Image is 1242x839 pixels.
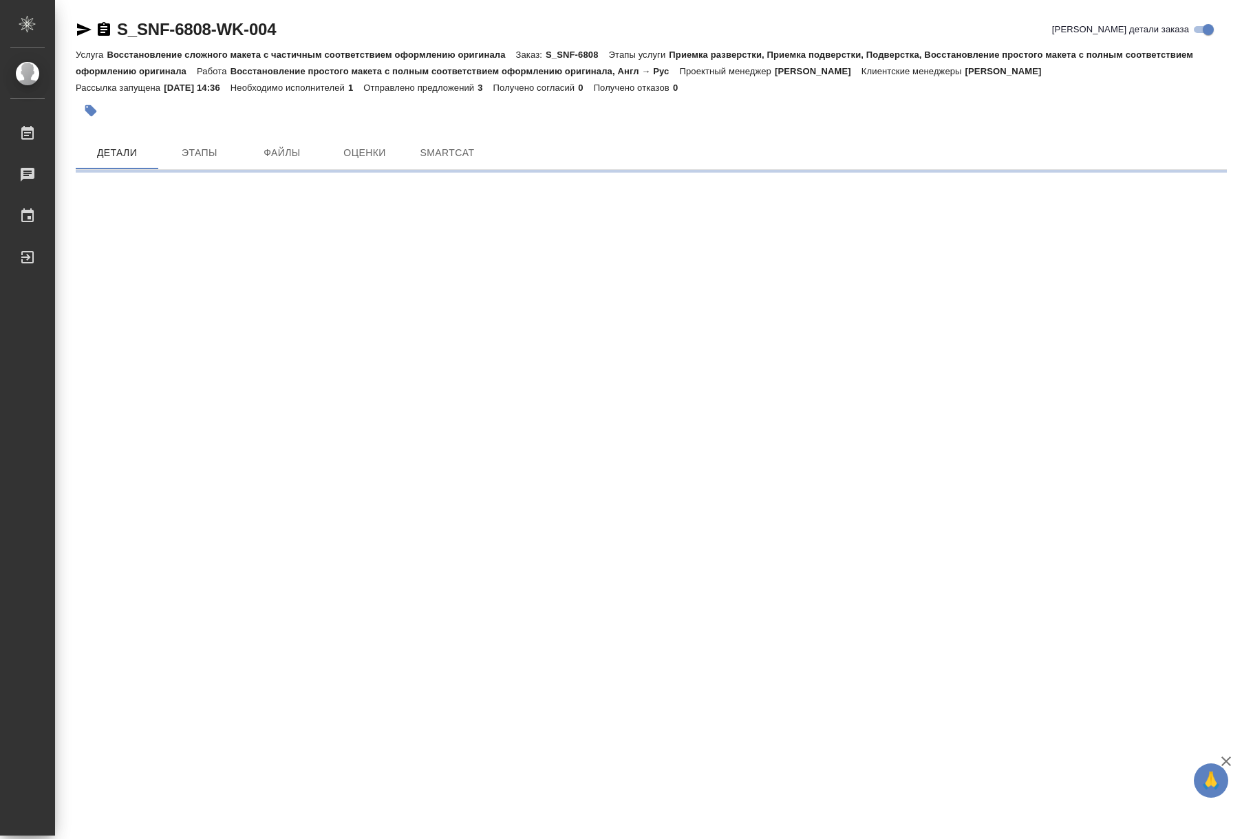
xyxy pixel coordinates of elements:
p: Отправлено предложений [363,83,478,93]
p: 0 [673,83,688,93]
span: Этапы [167,144,233,162]
span: Файлы [249,144,315,162]
p: Рассылка запущена [76,83,164,93]
p: Проектный менеджер [680,66,775,76]
span: 🙏 [1199,766,1223,795]
p: Работа [197,66,231,76]
p: 0 [578,83,593,93]
button: Скопировать ссылку [96,21,112,38]
span: SmartCat [414,144,480,162]
a: S_SNF-6808-WK-004 [117,20,276,39]
p: [DATE] 14:36 [164,83,231,93]
p: [PERSON_NAME] [775,66,861,76]
p: Получено отказов [594,83,673,93]
p: Получено согласий [493,83,579,93]
p: Этапы услуги [609,50,670,60]
span: Оценки [332,144,398,162]
span: [PERSON_NAME] детали заказа [1052,23,1189,36]
button: Добавить тэг [76,96,106,126]
p: [PERSON_NAME] [965,66,1052,76]
p: Восстановление простого макета с полным соответствием оформлению оригинала, Англ → Рус [231,66,680,76]
p: S_SNF-6808 [546,50,609,60]
p: Восстановление сложного макета с частичным соответствием оформлению оригинала [107,50,515,60]
p: Клиентские менеджеры [861,66,965,76]
p: 1 [348,83,363,93]
button: Скопировать ссылку для ЯМессенджера [76,21,92,38]
p: 3 [478,83,493,93]
p: Заказ: [516,50,546,60]
span: Детали [84,144,150,162]
p: Услуга [76,50,107,60]
button: 🙏 [1194,763,1228,798]
p: Необходимо исполнителей [231,83,348,93]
